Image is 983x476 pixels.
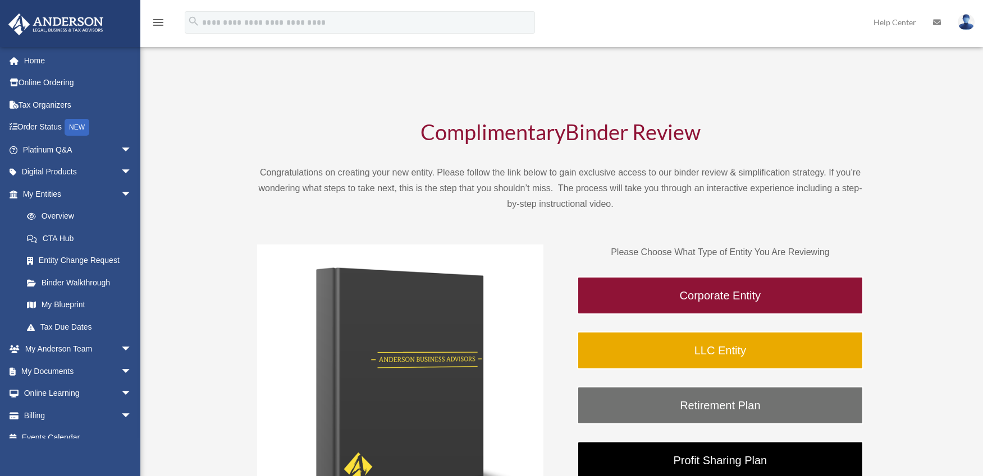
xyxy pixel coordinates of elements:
[8,49,149,72] a: Home
[65,119,89,136] div: NEW
[577,331,863,369] a: LLC Entity
[121,183,143,206] span: arrow_drop_down
[577,244,863,260] p: Please Choose What Type of Entity You Are Reviewing
[121,404,143,427] span: arrow_drop_down
[121,360,143,383] span: arrow_drop_down
[8,382,149,405] a: Online Learningarrow_drop_down
[577,276,863,315] a: Corporate Entity
[8,161,149,183] a: Digital Productsarrow_drop_down
[121,138,143,161] span: arrow_drop_down
[16,249,149,272] a: Entity Change Request
[420,119,565,145] span: Complimentary
[152,20,165,29] a: menu
[121,338,143,361] span: arrow_drop_down
[8,94,149,116] a: Tax Organizers
[8,183,149,205] a: My Entitiesarrow_drop_down
[16,271,143,294] a: Binder Walkthrough
[8,116,149,139] a: Order StatusNEW
[188,15,200,27] i: search
[5,13,107,35] img: Anderson Advisors Platinum Portal
[121,382,143,405] span: arrow_drop_down
[121,161,143,184] span: arrow_drop_down
[16,294,149,316] a: My Blueprint
[8,360,149,382] a: My Documentsarrow_drop_down
[8,404,149,427] a: Billingarrow_drop_down
[958,14,975,30] img: User Pic
[257,165,863,212] p: Congratulations on creating your new entity. Please follow the link below to gain exclusive acces...
[565,119,701,145] span: Binder Review
[16,205,149,228] a: Overview
[8,338,149,361] a: My Anderson Teamarrow_drop_down
[8,427,149,449] a: Events Calendar
[8,72,149,94] a: Online Ordering
[577,386,863,424] a: Retirement Plan
[152,16,165,29] i: menu
[16,227,149,249] a: CTA Hub
[16,316,149,338] a: Tax Due Dates
[8,138,149,161] a: Platinum Q&Aarrow_drop_down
